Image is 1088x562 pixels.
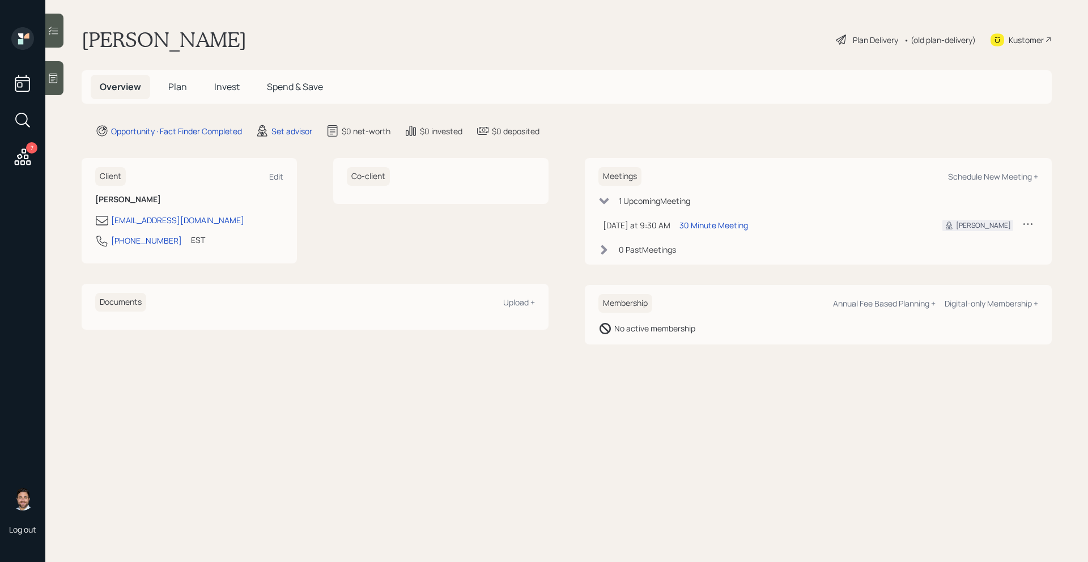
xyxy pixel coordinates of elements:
span: Plan [168,80,187,93]
h1: [PERSON_NAME] [82,27,246,52]
div: Log out [9,524,36,535]
div: [PERSON_NAME] [956,220,1011,231]
div: Upload + [503,297,535,308]
div: Kustomer [1009,34,1044,46]
div: Digital-only Membership + [945,298,1038,309]
div: [EMAIL_ADDRESS][DOMAIN_NAME] [111,214,244,226]
span: Overview [100,80,141,93]
div: Plan Delivery [853,34,898,46]
div: Annual Fee Based Planning + [833,298,936,309]
div: EST [191,234,205,246]
img: michael-russo-headshot.png [11,488,34,510]
h6: [PERSON_NAME] [95,195,283,205]
div: $0 invested [420,125,462,137]
div: Set advisor [271,125,312,137]
div: 30 Minute Meeting [679,219,748,231]
div: 7 [26,142,37,154]
div: Edit [269,171,283,182]
h6: Documents [95,293,146,312]
div: Schedule New Meeting + [948,171,1038,182]
h6: Membership [598,294,652,313]
div: Opportunity · Fact Finder Completed [111,125,242,137]
h6: Co-client [347,167,390,186]
div: $0 net-worth [342,125,390,137]
div: $0 deposited [492,125,539,137]
div: No active membership [614,322,695,334]
div: 0 Past Meeting s [619,244,676,256]
div: • (old plan-delivery) [904,34,976,46]
h6: Client [95,167,126,186]
div: 1 Upcoming Meeting [619,195,690,207]
h6: Meetings [598,167,641,186]
span: Invest [214,80,240,93]
div: [DATE] at 9:30 AM [603,219,670,231]
span: Spend & Save [267,80,323,93]
div: [PHONE_NUMBER] [111,235,182,246]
